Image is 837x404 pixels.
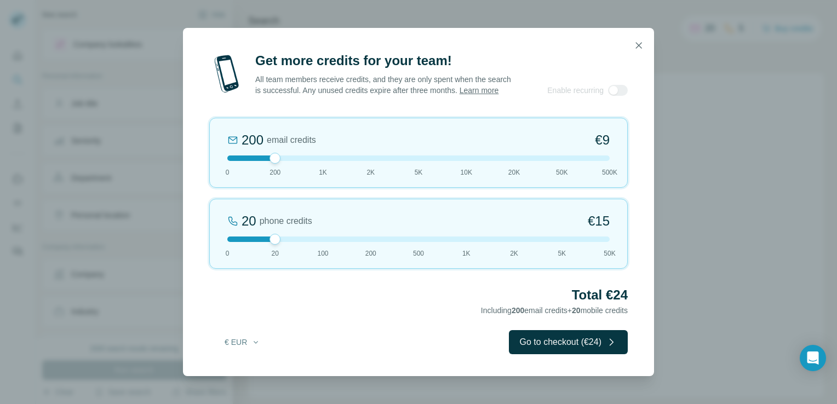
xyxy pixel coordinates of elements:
[572,306,581,315] span: 20
[242,212,256,230] div: 20
[602,168,617,177] span: 500K
[556,168,567,177] span: 50K
[547,85,604,96] span: Enable recurring
[270,168,280,177] span: 200
[510,249,518,258] span: 2K
[461,168,472,177] span: 10K
[317,249,328,258] span: 100
[209,52,244,96] img: mobile-phone
[604,249,615,258] span: 50K
[217,332,268,352] button: € EUR
[319,168,327,177] span: 1K
[267,134,316,147] span: email credits
[481,306,628,315] span: Including email credits + mobile credits
[508,168,520,177] span: 20K
[272,249,279,258] span: 20
[365,249,376,258] span: 200
[413,249,424,258] span: 500
[209,286,628,304] h2: Total €24
[255,74,512,96] p: All team members receive credits, and they are only spent when the search is successful. Any unus...
[558,249,566,258] span: 5K
[509,330,628,354] button: Go to checkout (€24)
[588,212,610,230] span: €15
[462,249,471,258] span: 1K
[226,249,230,258] span: 0
[595,131,610,149] span: €9
[226,168,230,177] span: 0
[800,345,826,371] div: Open Intercom Messenger
[460,86,499,95] a: Learn more
[512,306,524,315] span: 200
[260,215,312,228] span: phone credits
[242,131,263,149] div: 200
[366,168,375,177] span: 2K
[415,168,423,177] span: 5K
